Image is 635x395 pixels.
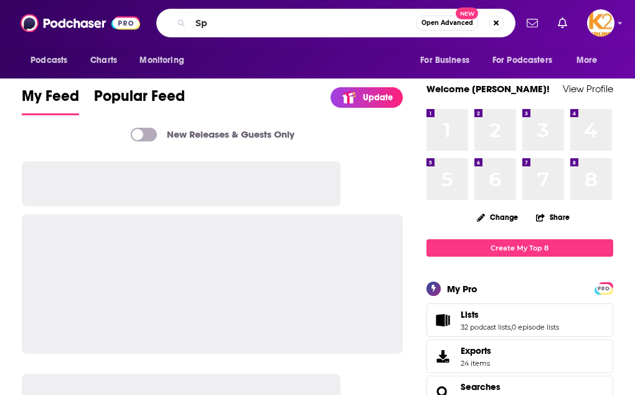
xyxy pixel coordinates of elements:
span: New [456,7,478,19]
span: Lists [426,303,613,337]
a: My Feed [22,87,79,115]
div: My Pro [447,283,477,295]
span: Exports [461,345,491,356]
button: open menu [568,49,613,72]
a: Create My Top 8 [426,239,613,256]
a: Show notifications dropdown [553,12,572,34]
span: , [510,323,512,331]
span: Exports [431,348,456,365]
button: Share [535,205,570,229]
span: My Feed [22,87,79,113]
span: 24 items [461,359,491,368]
span: More [576,52,598,69]
a: New Releases & Guests Only [131,128,294,141]
div: Search podcasts, credits, & more... [156,9,515,37]
span: Popular Feed [94,87,185,113]
a: Exports [426,340,613,373]
a: Lists [431,312,456,329]
button: open menu [412,49,485,72]
button: open menu [131,49,200,72]
span: Lists [461,309,479,320]
a: Update [331,87,403,108]
button: Show profile menu [587,9,614,37]
input: Search podcasts, credits, & more... [190,13,416,33]
a: Popular Feed [94,87,185,115]
span: Podcasts [31,52,67,69]
img: Podchaser - Follow, Share and Rate Podcasts [21,11,140,35]
a: View Profile [563,83,613,95]
span: Open Advanced [421,20,473,26]
span: Charts [90,52,117,69]
img: User Profile [587,9,614,37]
a: PRO [596,283,611,292]
button: open menu [22,49,83,72]
span: For Business [420,52,469,69]
a: 32 podcast lists [461,323,510,331]
span: PRO [596,284,611,293]
a: Searches [461,381,501,393]
a: Welcome [PERSON_NAME]! [426,83,550,95]
button: Change [469,209,525,225]
span: Monitoring [139,52,184,69]
a: Charts [82,49,125,72]
button: open menu [484,49,570,72]
p: Update [363,92,393,103]
button: Open AdvancedNew [416,16,479,31]
span: For Podcasters [492,52,552,69]
a: Lists [461,309,559,320]
a: 0 episode lists [512,323,559,331]
span: Logged in as K2Krupp [587,9,614,37]
a: Show notifications dropdown [522,12,543,34]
